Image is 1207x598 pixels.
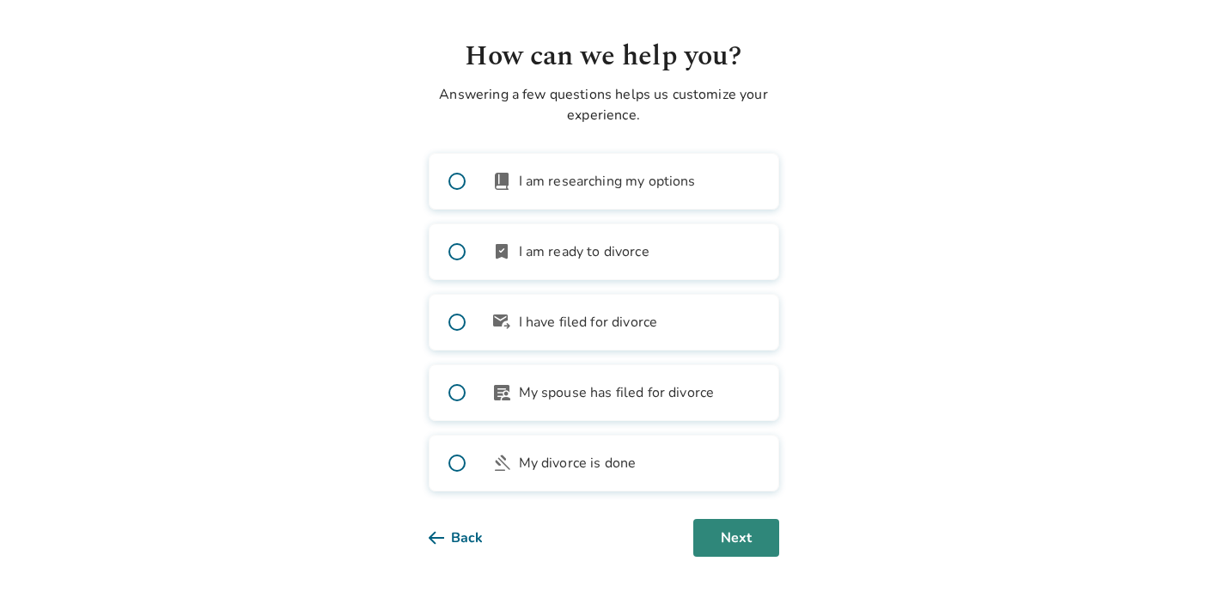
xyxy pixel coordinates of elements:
span: My divorce is done [519,453,637,473]
span: bookmark_check [491,241,512,262]
p: Answering a few questions helps us customize your experience. [429,84,779,125]
span: I am ready to divorce [519,241,649,262]
span: article_person [491,382,512,403]
h1: How can we help you? [429,36,779,77]
span: book_2 [491,171,512,192]
iframe: Chat Widget [1121,516,1207,598]
button: Back [429,519,510,557]
span: I have filed for divorce [519,312,658,333]
span: My spouse has filed for divorce [519,382,715,403]
button: Next [693,519,779,557]
span: gavel [491,453,512,473]
span: I am researching my options [519,171,696,192]
span: outgoing_mail [491,312,512,333]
